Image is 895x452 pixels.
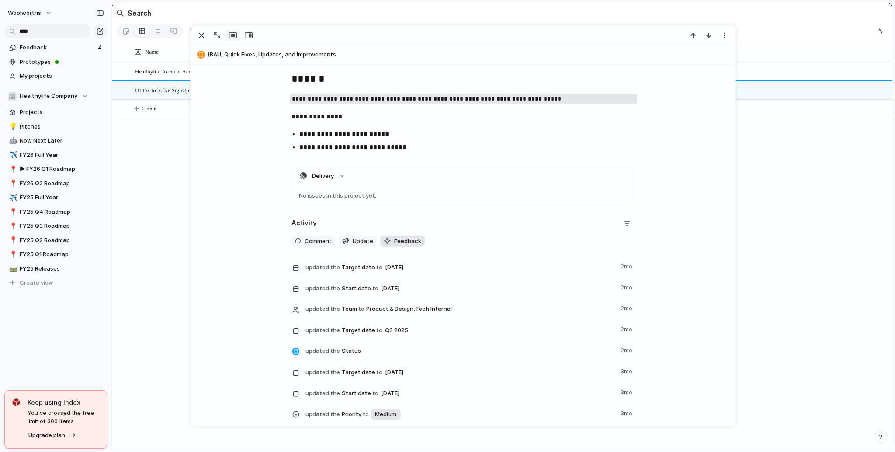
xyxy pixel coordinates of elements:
[363,410,369,419] span: to
[380,236,425,247] button: Feedback
[4,149,107,162] div: ✈️FY26 Full Year
[4,163,107,176] a: 📍▶︎ FY26 Q1 Roadmap
[394,237,421,246] span: Feedback
[376,263,382,272] span: to
[621,323,634,334] span: 2mo
[20,208,104,216] span: FY25 Q4 Roadmap
[379,283,402,294] span: [DATE]
[20,222,104,230] span: FY25 Q3 Roadmap
[621,344,634,355] span: 2mo
[8,151,17,160] button: ✈️
[4,234,107,247] div: 📍FY25 Q2 Roadmap
[8,250,17,259] button: 📍
[305,368,340,377] span: updated the
[4,219,107,233] a: 📍FY25 Q3 Roadmap
[20,165,104,174] span: ▶︎ FY26 Q1 Roadmap
[376,326,382,335] span: to
[142,104,156,113] span: Create
[9,122,15,132] div: 💡
[305,344,615,357] span: Status
[20,108,104,117] span: Projects
[28,409,100,426] span: You've crossed the free limit of 300 items
[20,151,104,160] span: FY26 Full Year
[187,24,220,38] button: Fields
[20,72,104,80] span: My projects
[20,193,104,202] span: FY25 Full Year
[372,284,378,293] span: to
[621,302,634,313] span: 2mo
[20,58,104,66] span: Prototypes
[4,56,107,69] a: Prototypes
[358,305,364,313] span: to
[98,43,104,52] span: 4
[4,90,107,103] button: 🏢Healthylife Company
[305,302,615,315] span: Team
[9,250,15,260] div: 📍
[4,248,107,261] div: 📍FY25 Q1 Roadmap
[20,122,104,131] span: Pitches
[366,305,452,313] span: Product & Design , Tech Internal
[621,261,634,271] span: 2mo
[4,205,107,219] div: 📍FY25 Q4 Roadmap
[223,24,255,38] button: Filter
[20,250,104,259] span: FY25 Q1 Roadmap
[9,164,15,174] div: 📍
[8,165,17,174] button: 📍
[383,262,406,273] span: [DATE]
[305,347,340,355] span: updated the
[8,136,17,145] button: 🤖
[20,179,104,188] span: FY26 Q2 Roadmap
[4,106,107,119] a: Projects
[305,410,340,419] span: updated the
[9,264,15,274] div: 🛤️
[128,8,151,18] h2: Search
[292,186,634,205] div: Delivery
[26,429,79,442] button: Upgrade plan
[8,92,17,101] div: 🏢
[375,410,396,419] span: Medium
[305,326,340,335] span: updated the
[621,407,634,418] span: 3mo
[20,236,104,245] span: FY25 Q2 Roadmap
[145,48,159,56] span: Name
[305,237,332,246] span: Comment
[4,41,107,54] a: Feedback4
[291,236,335,247] button: Comment
[621,386,634,397] span: 3mo
[292,186,634,205] div: No issues in this project yet.
[621,282,634,292] span: 2mo
[292,166,634,186] button: Delivery
[208,50,732,59] span: (BAU) Quick Fixes, Updates, and Improvements
[291,218,317,228] h2: Activity
[305,407,615,421] span: Priority
[9,193,15,203] div: ✈️
[20,264,104,273] span: FY25 Releases
[8,236,17,245] button: 📍
[8,193,17,202] button: ✈️
[305,282,615,295] span: Start date
[8,222,17,230] button: 📍
[305,284,340,293] span: updated the
[4,134,107,147] div: 🤖Now Next Later
[4,177,107,190] a: 📍FY26 Q2 Roadmap
[353,237,373,246] span: Update
[9,136,15,146] div: 🤖
[9,235,15,245] div: 📍
[8,9,41,17] span: woolworths
[4,6,56,20] button: woolworths
[4,120,107,133] a: 💡Pitches
[379,388,402,399] span: [DATE]
[20,278,53,287] span: Create view
[305,263,340,272] span: updated the
[305,305,340,313] span: updated the
[4,191,107,204] a: ✈️FY25 Full Year
[383,325,410,336] span: Q3 2025
[376,368,382,377] span: to
[305,261,615,274] span: Target date
[305,386,615,400] span: Start date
